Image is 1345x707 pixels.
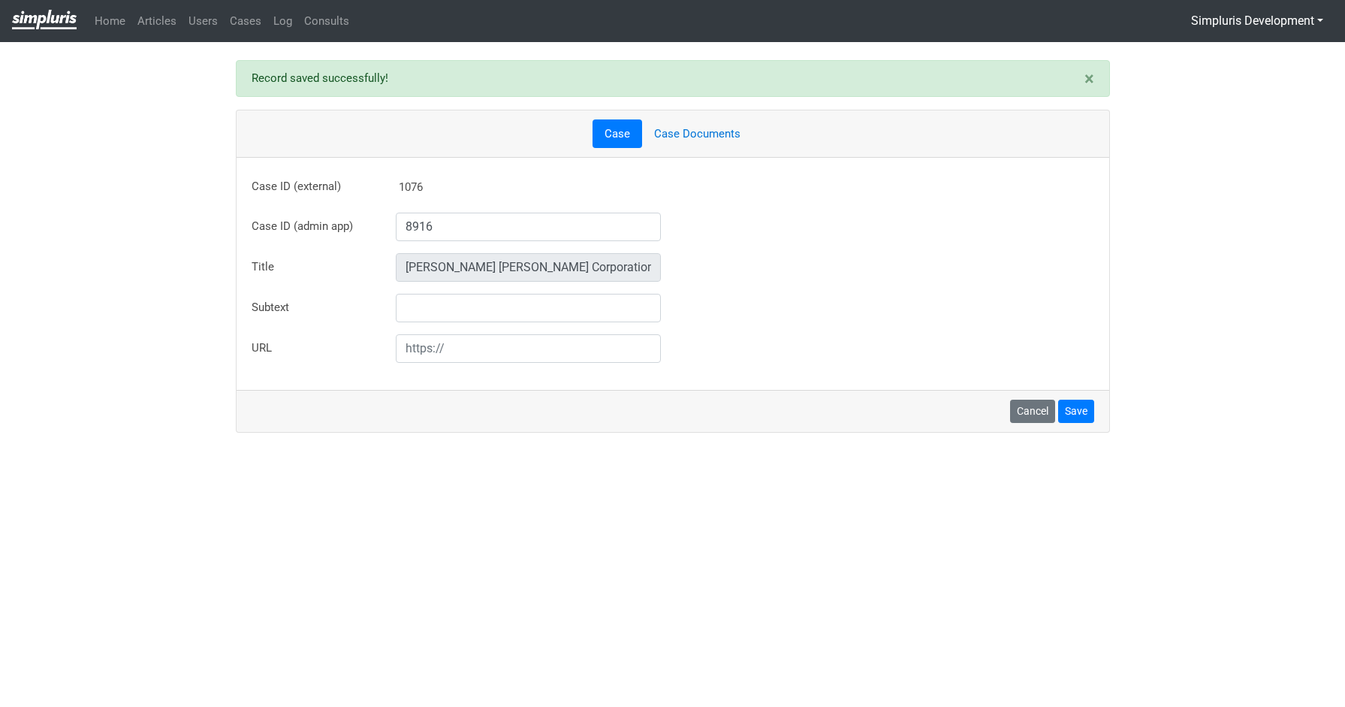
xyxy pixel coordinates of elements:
[593,119,642,149] a: Case
[240,213,385,241] label: Case ID (admin app)
[298,7,355,36] a: Consults
[1010,400,1055,423] a: Cancel
[1058,400,1094,423] button: Save
[252,70,388,87] label: Record saved successfully!
[12,10,77,29] img: Privacy-class-action
[89,7,131,36] a: Home
[642,119,752,149] a: Case Documents
[240,334,385,363] label: URL
[224,7,267,36] a: Cases
[240,294,385,322] label: Subtext
[1181,7,1333,35] button: Simpluris Development
[240,253,385,282] label: Title
[399,180,423,194] span: 1076
[182,7,224,36] a: Users
[131,7,182,36] a: Articles
[1069,61,1109,97] button: ×
[240,173,385,201] label: Case ID (external)
[396,334,662,363] input: https://
[267,7,298,36] a: Log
